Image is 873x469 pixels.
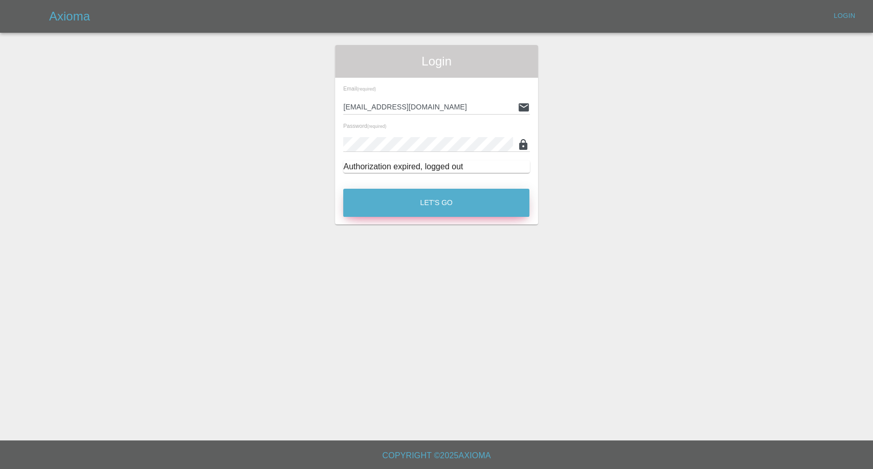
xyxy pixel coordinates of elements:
div: Authorization expired, logged out [343,161,529,173]
a: Login [828,8,861,24]
button: Let's Go [343,189,529,217]
span: Email [343,85,376,92]
h6: Copyright © 2025 Axioma [8,449,865,463]
small: (required) [367,124,386,129]
h5: Axioma [49,8,90,25]
small: (required) [357,87,376,92]
span: Login [343,53,529,70]
span: Password [343,123,386,129]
